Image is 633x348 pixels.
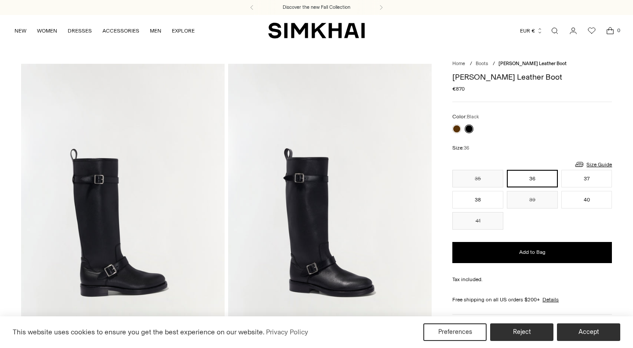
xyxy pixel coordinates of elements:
[452,275,612,283] div: Tax included.
[37,21,57,40] a: WOMEN
[265,326,309,339] a: Privacy Policy (opens in a new tab)
[150,21,161,40] a: MEN
[283,4,350,11] a: Discover the new Fall Collection
[498,61,567,66] span: [PERSON_NAME] Leather Boot
[452,85,465,93] span: €870
[467,114,479,120] span: Black
[172,21,195,40] a: EXPLORE
[615,26,622,34] span: 0
[464,145,469,151] span: 36
[452,60,612,68] nav: breadcrumbs
[102,21,139,40] a: ACCESSORIES
[490,323,553,341] button: Reject
[583,22,600,40] a: Wishlist
[452,242,612,263] button: Add to Bag
[546,22,564,40] a: Open search modal
[557,323,620,341] button: Accept
[564,22,582,40] a: Go to the account page
[601,22,619,40] a: Open cart modal
[15,21,26,40] a: NEW
[268,22,365,39] a: SIMKHAI
[452,170,503,187] button: 35
[519,249,546,256] span: Add to Bag
[452,191,503,209] button: 38
[452,73,612,81] h1: [PERSON_NAME] Leather Boot
[542,296,559,304] a: Details
[520,21,543,40] button: EUR €
[493,60,495,68] div: /
[452,296,612,304] div: Free shipping on all US orders $200+
[68,21,92,40] a: DRESSES
[476,61,488,66] a: Boots
[423,323,487,341] button: Preferences
[470,60,472,68] div: /
[507,191,558,209] button: 39
[561,170,612,187] button: 37
[561,191,612,209] button: 40
[13,328,265,336] span: This website uses cookies to ensure you get the best experience on our website.
[574,159,612,170] a: Size Guide
[452,144,469,152] label: Size:
[452,113,479,121] label: Color:
[452,61,465,66] a: Home
[507,170,558,187] button: 36
[452,212,503,230] button: 41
